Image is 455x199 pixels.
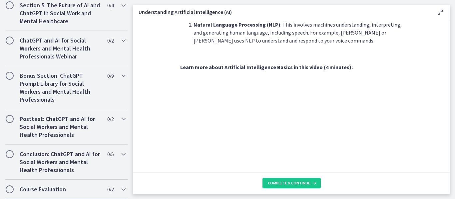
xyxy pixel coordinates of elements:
[20,37,101,60] h2: ChatGPT and AI for Social Workers and Mental Health Professionals Webinar
[20,185,101,193] h2: Course Evaluation
[107,185,114,193] span: 0 / 2
[107,1,114,9] span: 0 / 4
[262,178,321,188] button: Complete & continue
[107,150,114,158] span: 0 / 5
[139,8,426,16] h3: Understanding Artificial Intelligence (AI)
[268,180,310,186] span: Complete & continue
[194,21,280,28] strong: Natural Language Processing (NLP)
[20,150,101,174] h2: Conclusion: ChatGPT and AI for Social Workers and Mental Health Professionals
[20,1,101,25] h2: Section 5: The Future of AI and ChatGPT in Social Work and Mental Healthcare
[107,72,114,80] span: 0 / 9
[194,21,403,45] p: : This involves machines understanding, interpreting, and generating human language, including sp...
[107,37,114,45] span: 0 / 2
[180,64,353,70] strong: Learn more about Artificial Intelligence Basics in this video (4 minutes):
[107,115,114,123] span: 0 / 2
[20,72,101,104] h2: Bonus Section: ChatGPT Prompt Library for Social Workers and Mental Health Professionals
[20,115,101,139] h2: Posttest: ChatGPT and AI for Social Workers and Mental Health Professionals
